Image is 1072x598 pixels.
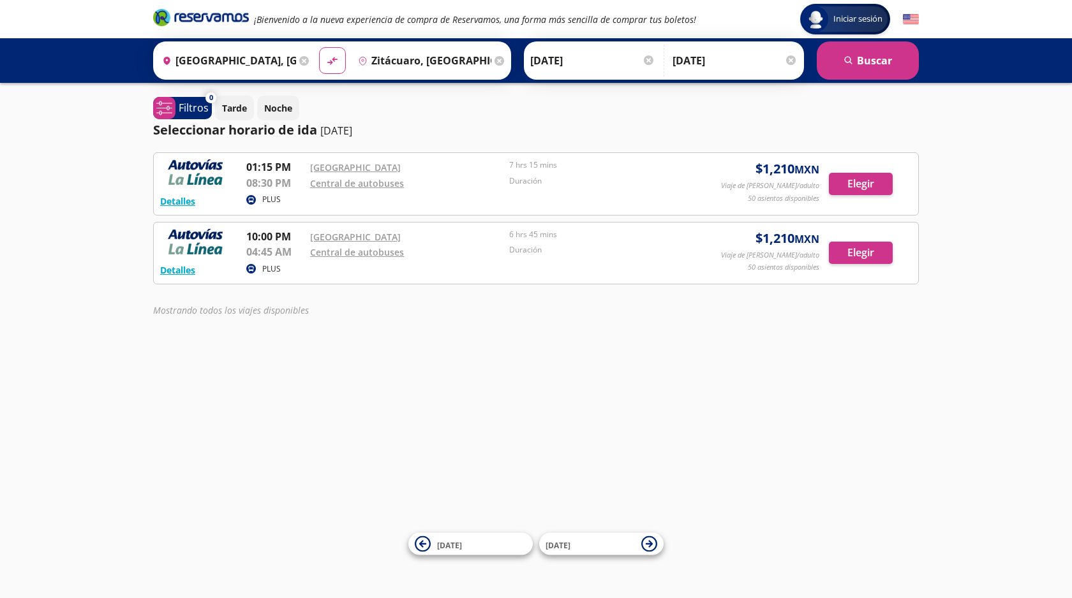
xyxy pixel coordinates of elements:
[509,159,702,171] p: 7 hrs 15 mins
[509,229,702,240] p: 6 hrs 45 mins
[153,97,212,119] button: 0Filtros
[408,533,533,555] button: [DATE]
[246,175,304,191] p: 08:30 PM
[320,123,352,138] p: [DATE]
[262,194,281,205] p: PLUS
[310,177,404,189] a: Central de autobuses
[829,173,893,195] button: Elegir
[153,8,249,31] a: Brand Logo
[310,231,401,243] a: [GEOGRAPHIC_DATA]
[437,539,462,550] span: [DATE]
[530,45,655,77] input: Elegir Fecha
[748,262,819,273] p: 50 asientos disponibles
[264,101,292,115] p: Noche
[829,242,893,264] button: Elegir
[310,246,404,258] a: Central de autobuses
[509,244,702,256] p: Duración
[160,159,230,185] img: RESERVAMOS
[673,45,798,77] input: Opcional
[153,8,249,27] i: Brand Logo
[748,193,819,204] p: 50 asientos disponibles
[756,159,819,179] span: $ 1,210
[721,250,819,261] p: Viaje de [PERSON_NAME]/adulto
[215,96,254,120] button: Tarde
[353,45,492,77] input: Buscar Destino
[817,41,919,80] button: Buscar
[157,45,296,77] input: Buscar Origen
[756,229,819,248] span: $ 1,210
[262,263,281,275] p: PLUS
[509,175,702,187] p: Duración
[828,13,888,26] span: Iniciar sesión
[209,92,213,103] span: 0
[254,13,696,26] em: ¡Bienvenido a la nueva experiencia de compra de Reservamos, una forma más sencilla de comprar tus...
[153,120,317,140] p: Seleccionar horario de ida
[160,194,195,208] button: Detalles
[153,304,309,316] em: Mostrando todos los viajes disponibles
[246,229,304,244] p: 10:00 PM
[160,229,230,254] img: RESERVAMOS
[721,180,819,191] p: Viaje de [PERSON_NAME]/adulto
[257,96,299,120] button: Noche
[222,101,247,115] p: Tarde
[903,11,919,27] button: English
[246,159,304,175] p: 01:15 PM
[179,100,209,115] p: Filtros
[539,533,664,555] button: [DATE]
[794,232,819,246] small: MXN
[794,163,819,177] small: MXN
[160,263,195,277] button: Detalles
[310,161,401,173] a: [GEOGRAPHIC_DATA]
[546,539,570,550] span: [DATE]
[246,244,304,259] p: 04:45 AM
